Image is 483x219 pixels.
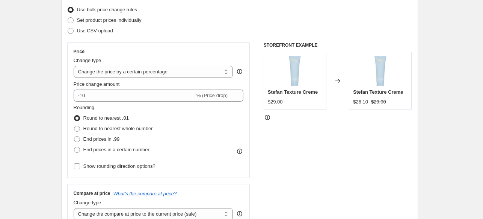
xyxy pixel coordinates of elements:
span: Change type [74,58,101,63]
span: Set product prices individually [77,17,142,23]
input: -15 [74,90,195,102]
div: help [236,68,243,75]
h6: STOREFRONT EXAMPLE [264,42,412,48]
span: Round to nearest whole number [83,126,153,131]
span: Price change amount [74,81,120,87]
span: Change type [74,200,101,205]
strike: $29.00 [371,98,386,106]
span: Show rounding direction options? [83,163,155,169]
img: Texture-Cream_90a89c08-2be0-4d92-aec5-1a217bde9d09_80x.jpg [280,56,310,86]
img: Texture-Cream_90a89c08-2be0-4d92-aec5-1a217bde9d09_80x.jpg [365,56,395,86]
h3: Price [74,49,85,55]
span: End prices in a certain number [83,147,149,152]
h3: Compare at price [74,190,110,196]
span: End prices in .99 [83,136,120,142]
div: $29.00 [268,98,283,106]
div: $26.10 [353,98,368,106]
span: Use CSV upload [77,28,113,33]
span: Rounding [74,105,95,110]
div: help [236,210,243,217]
span: Stefan Texture Creme [268,89,318,95]
span: Stefan Texture Creme [353,89,403,95]
span: Round to nearest .01 [83,115,129,121]
span: % (Price drop) [196,93,228,98]
span: Use bulk price change rules [77,7,137,12]
button: What's the compare at price? [113,191,177,196]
